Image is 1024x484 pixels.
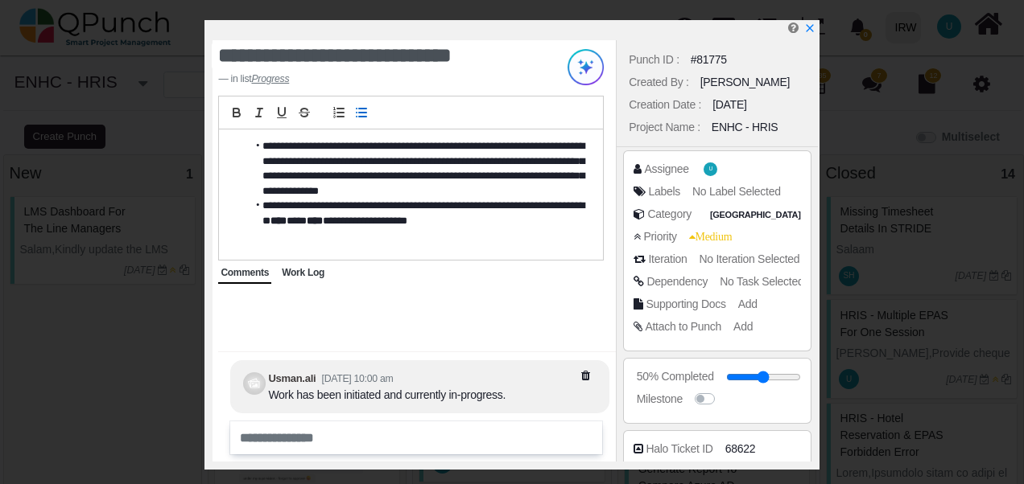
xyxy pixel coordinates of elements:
div: ENHC - HRIS [712,119,778,136]
div: Dependency [646,273,708,290]
div: Punch ID : [629,51,679,68]
i: Edit Punch [788,22,799,34]
div: Halo Ticket ID [646,441,712,457]
small: [DATE] 10:00 am [322,373,394,384]
div: Category [647,206,692,223]
div: Labels [648,183,680,200]
div: Priority [643,228,676,245]
img: Try writing with AI [568,49,604,85]
div: 50% Completed [637,368,714,385]
span: No Iteration Selected [700,252,800,265]
svg: x [804,23,815,34]
u: Progress [251,73,289,84]
span: Usman.ali [704,162,717,176]
div: Supporting Docs [646,296,725,313]
a: x [804,22,815,35]
span: Comments [221,267,269,278]
b: Usman.ali [268,372,316,384]
span: Work Log [282,267,324,278]
div: Attach to Punch [645,318,721,335]
span: Add [738,297,758,310]
span: No Label Selected [692,185,781,198]
div: Milestone [637,391,683,408]
span: 68622 [725,441,756,457]
span: U [708,166,712,172]
div: [DATE] [712,96,746,113]
cite: Source Title [251,73,289,84]
div: Created By : [629,74,688,91]
div: #81775 [691,51,727,68]
span: No Task Selected [720,275,803,288]
div: Work has been initiated and currently in-progress. [268,387,506,404]
div: Creation Date : [629,96,701,113]
footer: in list [218,72,535,86]
div: Iteration [648,251,687,268]
span: Add [733,320,753,333]
span: Pakistan [707,208,805,222]
div: Project Name : [629,119,700,136]
span: Medium [689,231,733,242]
div: [PERSON_NAME] [700,74,791,91]
div: Assignee [644,161,688,178]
